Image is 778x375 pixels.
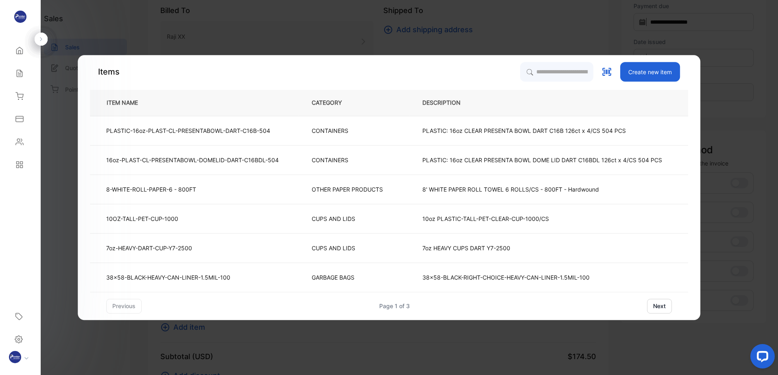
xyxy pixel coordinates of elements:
[312,126,348,135] p: CONTAINERS
[106,299,142,313] button: previous
[106,156,279,164] p: 16oz-PLAST-CL-PRESENTABOWL-DOMELID-DART-C16BDL-504
[98,66,120,78] p: Items
[106,185,196,194] p: 8-WHITE-ROLL-PAPER-6 - 800FT
[422,126,626,135] p: PLASTIC: 16oz CLEAR PRESENTA BOWL DART C16B 126ct x 4/CS 504 PCS
[620,62,680,82] button: Create new item
[14,11,26,23] img: logo
[312,214,355,223] p: CUPS AND LIDS
[647,299,672,313] button: next
[422,185,599,194] p: 8' WHITE PAPER ROLL TOWEL 6 ROLLS/CS - 800FT - Hardwound
[312,273,354,282] p: GARBAGE BAGS
[106,244,192,252] p: 7oz-HEAVY-DART-CUP-Y7-2500
[422,214,549,223] p: 10oz PLASTIC-TALL-PET-CLEAR-CUP-1000/CS
[422,244,511,252] p: 7oz HEAVY CUPS DART Y7-2500
[422,99,474,107] p: DESCRIPTION
[379,302,410,310] div: Page 1 of 3
[9,351,21,363] img: profile
[422,156,662,164] p: PLASTIC: 16oz CLEAR PRESENTA BOWL DOME LID DART C16BDL 126ct x 4/CS 504 PCS
[106,214,178,223] p: 10OZ-TALL-PET-CUP-1000
[422,273,590,282] p: 38x58-BLACK-RIGHT-CHOICE-HEAVY-CAN-LINER-1.5MIL-100
[106,273,230,282] p: 38x58-BLACK-HEAVY-CAN-LINER-1.5MIL-100
[312,185,383,194] p: OTHER PAPER PRODUCTS
[103,99,151,107] p: ITEM NAME
[312,99,355,107] p: CATEGORY
[744,341,778,375] iframe: LiveChat chat widget
[312,156,348,164] p: CONTAINERS
[312,244,355,252] p: CUPS AND LIDS
[106,126,270,135] p: PLASTIC-16oz-PLAST-CL-PRESENTABOWL-DART-C16B-504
